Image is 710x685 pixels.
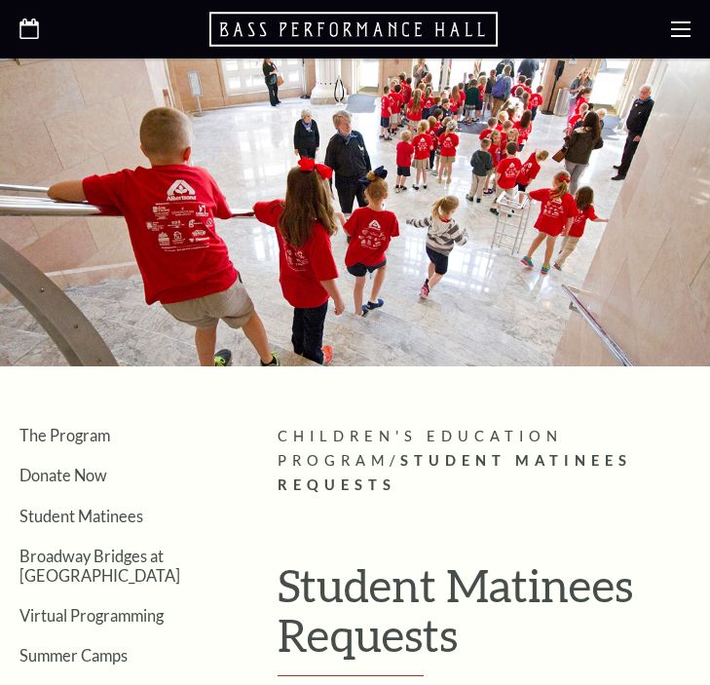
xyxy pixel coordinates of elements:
a: Summer Camps [19,646,128,665]
a: Student Matinees [19,507,143,525]
a: Donate Now [19,466,107,484]
h2: Student Matinees Requests [278,560,671,676]
a: Virtual Programming [19,606,164,625]
span: Children's Education Program [278,428,563,469]
a: Broadway Bridges at [GEOGRAPHIC_DATA] [19,547,180,584]
p: / [278,425,691,498]
a: The Program [19,426,110,444]
span: Student Matinees Requests [278,452,632,493]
